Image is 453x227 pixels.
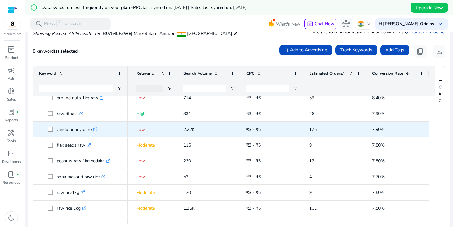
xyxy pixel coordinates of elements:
[133,4,247,10] span: PPC last synced on: [DATE] | Sales last synced on: [DATE]
[7,96,16,102] p: Sales
[342,20,350,28] span: hub
[136,91,172,104] p: Low
[117,86,122,91] button: Open Filter Menu
[246,111,261,117] span: ₹3 - ₹6
[35,20,43,28] span: search
[8,46,15,53] span: inventory_2
[411,3,448,13] button: Upgrade Now
[435,48,443,55] span: download
[167,86,172,91] button: Open Filter Menu
[372,126,385,132] span: 7.90%
[293,86,298,91] button: Open Filter Menu
[183,126,195,132] span: 2.22K
[136,154,172,167] p: Low
[136,107,172,120] p: High
[340,47,372,53] span: Track Keywords
[372,95,385,101] span: 8.40%
[340,18,352,30] button: hub
[372,174,385,180] span: 7.70%
[42,5,247,10] h5: Data syncs run less frequently on your plan -
[3,180,20,185] p: Resources
[57,154,110,167] p: peanuts raw 1kg vedaka
[246,189,261,195] span: ₹3 - ₹6
[30,4,38,11] mat-icon: error_outline
[433,45,445,58] button: download
[309,142,312,148] span: 9
[246,85,289,92] input: CPC Filter Input
[136,202,172,215] p: Moderate
[385,47,404,53] span: Add Tags
[246,142,261,148] span: ₹3 - ₹6
[437,20,444,28] span: keyboard_arrow_down
[246,174,261,180] span: ₹3 - ₹6
[309,126,317,132] span: 175
[8,129,15,137] span: handyman
[8,108,15,116] span: lab_profile
[2,159,21,165] p: Developers
[309,205,317,211] span: 101
[183,158,191,164] span: 230
[57,123,97,136] p: zandu honey pure
[183,205,195,211] span: 1.35K
[372,142,385,148] span: 7.80%
[39,71,56,76] span: Keyword
[5,55,18,61] p: Product
[309,71,347,76] span: Estimated Orders/Month
[372,71,403,76] span: Conversion Rate
[183,189,191,195] span: 120
[304,19,337,29] button: chatChat Now
[309,189,312,195] span: 9
[380,45,409,55] button: Add Tags
[39,85,113,92] input: Keyword Filter Input
[416,4,443,11] span: Upgrade Now
[8,171,15,178] span: book_4
[246,95,261,101] span: ₹3 - ₹6
[230,86,235,91] button: Open Filter Menu
[335,45,377,55] button: Track Keywords
[246,158,261,164] span: ₹3 - ₹6
[438,85,443,102] span: Columns
[56,20,62,27] span: /
[372,205,385,211] span: 7.50%
[183,142,191,148] span: 116
[136,123,172,136] p: Low
[44,20,81,27] p: Press to search
[414,45,427,58] button: content_copy
[136,139,172,152] p: Moderate
[136,186,172,199] p: Moderate
[246,205,261,211] span: ₹3 - ₹6
[183,95,191,101] span: 714
[183,71,212,76] span: Search Volume
[136,71,158,76] span: Relevance Score
[309,158,314,164] span: 17
[417,48,424,55] span: content_copy
[8,76,15,81] p: Ads
[136,170,172,183] p: Low
[16,173,19,176] span: fiber_manual_record
[372,189,385,195] span: 7.50%
[8,87,15,95] span: donut_small
[57,170,105,183] p: sona masouri raw rice
[57,202,86,215] p: raw rice 1kg
[33,48,78,54] span: 8 keyword(s) selected
[309,174,312,180] span: 4
[57,139,91,152] p: flax seeds raw
[307,21,313,27] span: chat
[5,117,18,123] p: Reports
[284,47,290,53] mat-icon: add
[372,158,385,164] span: 7.80%
[183,85,226,92] input: Search Volume Filter Input
[290,47,327,53] span: Add to Advertising
[309,95,314,101] span: 59
[8,67,15,74] span: campaign
[246,126,261,132] span: ₹3 - ₹6
[57,107,83,120] p: raw rituals
[309,111,314,117] span: 26
[4,20,21,29] img: amazon.svg
[383,21,434,27] b: [PERSON_NAME] Origins
[7,138,16,144] p: Tools
[279,45,332,55] button: Add to Advertising
[246,71,254,76] span: CPC
[4,32,21,37] p: Marketplace
[8,150,15,157] span: code_blocks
